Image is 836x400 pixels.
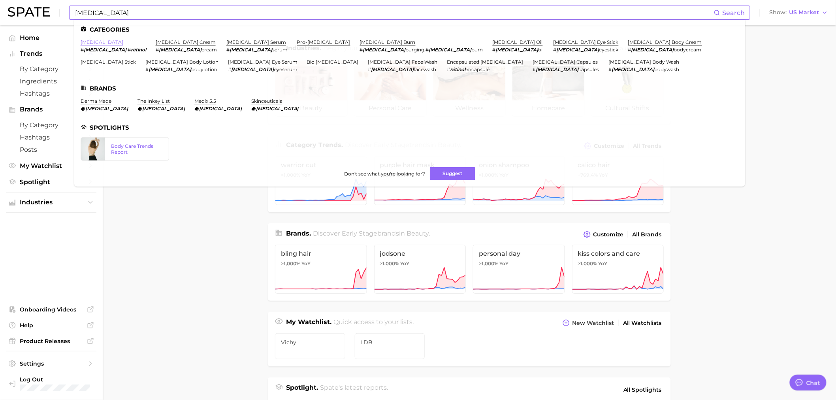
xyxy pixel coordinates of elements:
span: Ingredients [20,77,83,85]
span: kiss colors and care [578,250,658,257]
span: Brands . [286,230,311,237]
a: [MEDICAL_DATA] eye stick [554,39,619,45]
span: Help [20,322,83,329]
a: [MEDICAL_DATA] body lotion [145,59,218,65]
span: serum [272,47,288,53]
span: encapsulé [466,66,490,72]
a: bling hair>1,000% YoY [275,245,367,294]
a: [MEDICAL_DATA] body cream [628,39,702,45]
span: YoY [599,260,608,267]
span: YoY [499,260,508,267]
span: bling hair [281,250,361,257]
span: # [426,47,429,53]
span: capsules [579,66,599,72]
em: [MEDICAL_DATA] [256,106,299,111]
span: personal day [479,250,559,257]
span: # [447,66,450,72]
span: jodsone [380,250,460,257]
span: # [226,47,230,53]
a: [MEDICAL_DATA] capsules [533,59,598,65]
em: [MEDICAL_DATA] [557,47,599,53]
li: Brands [81,85,739,92]
a: medix 5.5 [194,98,216,104]
a: Hashtags [6,87,96,100]
span: by Category [20,65,83,73]
em: [MEDICAL_DATA] [230,47,272,53]
em: [MEDICAL_DATA] [631,47,674,53]
span: US Market [789,10,819,15]
span: Discover Early Stage brands in . [313,230,430,237]
span: All Brands [633,231,662,238]
span: # [628,47,631,53]
h2: Spate's latest reports. [320,383,388,396]
em: [MEDICAL_DATA] [84,47,126,53]
a: Help [6,319,96,331]
a: by Category [6,119,96,131]
span: # [145,66,149,72]
em: [MEDICAL_DATA] [429,47,472,53]
span: YoY [401,260,410,267]
span: Hashtags [20,134,83,141]
button: Suggest [430,167,475,180]
div: , [360,47,483,53]
span: eyeserum [274,66,297,72]
span: # [493,47,496,53]
a: [MEDICAL_DATA] oil [493,39,543,45]
a: Log out. Currently logged in with e-mail danielle.gonzalez@loreal.com. [6,374,96,394]
span: # [360,47,363,53]
button: New Watchlist [561,317,616,328]
span: # [609,66,612,72]
a: Posts [6,143,96,156]
span: # [228,66,231,72]
em: [MEDICAL_DATA] [142,106,185,111]
a: LDB [355,333,425,359]
span: bodywash [655,66,680,72]
button: Industries [6,196,96,208]
a: [MEDICAL_DATA] face wash [368,59,438,65]
div: , [81,47,146,53]
span: bodylotion [191,66,217,72]
a: pro-[MEDICAL_DATA] [297,39,350,45]
a: Product Releases [6,335,96,347]
span: All Watchlists [623,320,662,326]
a: [MEDICAL_DATA] serum [226,39,286,45]
span: facewash [414,66,437,72]
span: Search [723,9,745,17]
span: # [554,47,557,53]
a: personal day>1,000% YoY [473,245,565,294]
button: Brands [6,104,96,115]
em: [MEDICAL_DATA] [231,66,274,72]
span: eyestick [599,47,619,53]
a: [MEDICAL_DATA] eye serum [228,59,297,65]
a: Body Care Trends Report [81,137,169,161]
em: [MEDICAL_DATA] [85,106,128,111]
a: Onboarding Videos [6,304,96,315]
li: Spotlights [81,124,739,131]
em: [MEDICAL_DATA] [199,106,242,111]
a: by Category [6,63,96,75]
em: [MEDICAL_DATA] [612,66,655,72]
a: the inkey list [137,98,170,104]
span: Posts [20,146,83,153]
span: Vichy [281,339,339,345]
span: # [128,47,131,53]
span: Spotlight [20,178,83,186]
h2: Quick access to your lists. [334,317,414,328]
em: [MEDICAL_DATA] [536,66,579,72]
span: Home [20,34,83,42]
a: [MEDICAL_DATA] [81,39,123,45]
span: YoY [301,260,311,267]
em: rétinol [450,66,466,72]
span: My Watchlist [20,162,83,170]
em: [MEDICAL_DATA] [159,47,201,53]
span: Log Out [20,376,102,383]
span: >1,000% [380,260,399,266]
span: >1,000% [479,260,498,266]
span: oil [539,47,544,53]
em: [MEDICAL_DATA] [371,66,414,72]
div: Body Care Trends Report [111,143,162,155]
a: All Watchlists [621,318,664,328]
span: # [156,47,159,53]
a: [MEDICAL_DATA] stick [81,59,136,65]
span: cream [201,47,217,53]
